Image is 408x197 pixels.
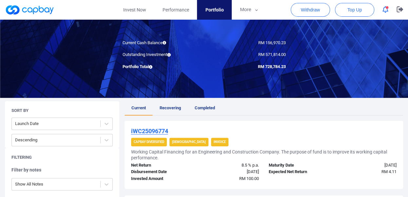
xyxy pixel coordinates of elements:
span: RM 4.11 [381,169,397,174]
div: Expected Net Return [264,169,333,175]
div: Disbursement Date [126,169,195,175]
h5: Sort By [11,108,29,114]
div: Net Return [126,162,195,169]
span: RM 728,784.23 [258,64,286,69]
strong: [DEMOGRAPHIC_DATA] [172,140,206,144]
div: Invested Amount [126,175,195,182]
u: iWC25096774 [131,128,168,134]
div: [DATE] [195,169,264,175]
div: 8.5 % p.a. [195,162,264,169]
h5: Filtering [11,154,32,160]
span: Portfolio [205,6,223,13]
span: RM 156,970.23 [258,40,286,45]
button: Withdraw [291,3,330,17]
button: Top Up [335,3,374,17]
h5: Working Capital Financing for an Engineering and Construction Company. The purpose of fund is to ... [131,149,397,161]
strong: CapBay Diversified [134,140,164,144]
div: [DATE] [333,162,401,169]
span: Completed [195,105,215,110]
h5: Filter by notes [11,167,113,173]
span: Recovering [160,105,181,110]
div: Maturity Date [264,162,333,169]
div: Current Cash Balance [118,40,204,46]
div: Portfolio Total [118,63,204,70]
div: Outstanding Investment [118,51,204,58]
strong: Invoice [214,140,226,144]
span: Current [131,105,146,110]
span: RM 100.00 [239,176,259,181]
span: Top Up [347,7,362,13]
span: Performance [162,6,189,13]
span: RM 571,814.00 [258,52,286,57]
